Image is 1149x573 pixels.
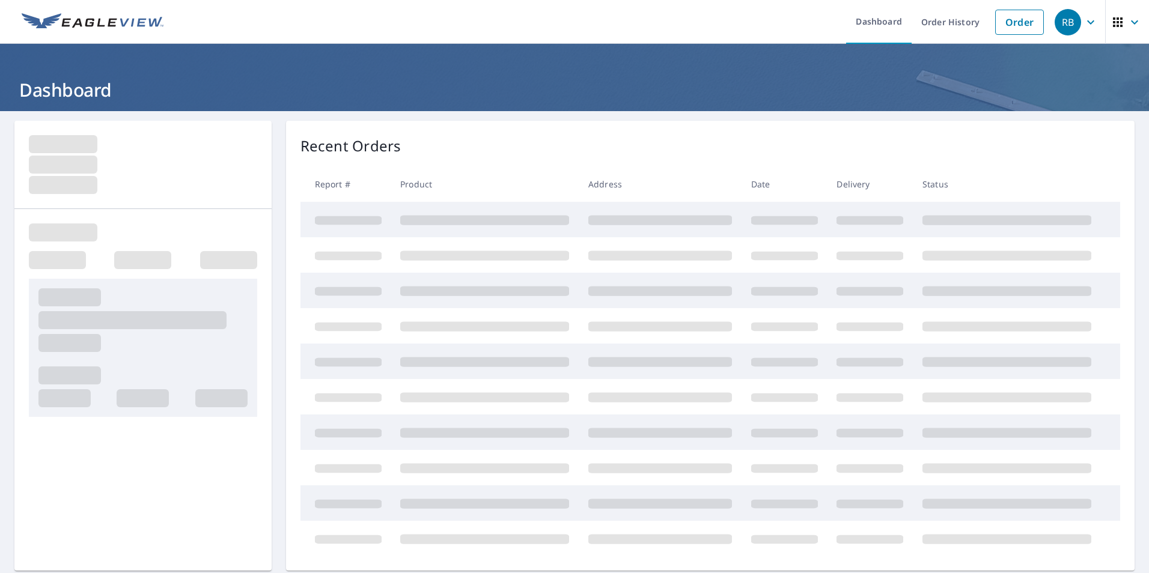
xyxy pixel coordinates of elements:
a: Order [995,10,1044,35]
th: Report # [300,166,391,202]
th: Status [913,166,1101,202]
h1: Dashboard [14,77,1135,102]
th: Product [391,166,579,202]
img: EV Logo [22,13,163,31]
div: RB [1055,9,1081,35]
th: Delivery [827,166,913,202]
p: Recent Orders [300,135,401,157]
th: Address [579,166,742,202]
th: Date [742,166,827,202]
